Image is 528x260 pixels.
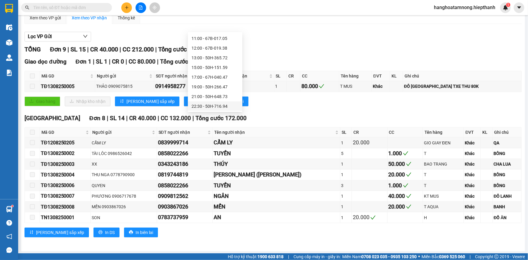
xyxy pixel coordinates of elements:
img: icon-new-feature [503,5,508,10]
button: sort-ascending[PERSON_NAME] sắp xếp [25,228,89,237]
span: down [83,34,88,39]
span: Giao dọc đường [25,58,67,65]
button: caret-down [514,2,524,13]
div: CHA LUA [494,161,520,167]
span: | [109,58,110,65]
div: BÔNG [494,182,520,189]
th: Ghi chú [403,71,522,81]
div: T MUS [340,83,371,90]
span: printer [98,230,103,235]
strong: 0708 023 035 - 0935 103 250 [361,254,417,259]
div: 1 [341,203,351,210]
span: Tên người nhận [214,129,334,136]
div: 0858022266 [158,181,212,190]
sup: 1 [506,3,510,7]
span: CC 132.000 [161,115,191,122]
div: 15:00 - 50H-151.59 [192,64,239,71]
span: SL 15 [71,46,86,53]
div: 1.000 [389,181,422,190]
span: caret-down [517,5,522,10]
span: | [155,46,157,53]
div: CẨM LY [214,138,339,147]
div: 40.000 [389,192,422,200]
span: Miền Nam [342,253,417,260]
td: 0858022266 [157,148,213,159]
div: 50.000 [389,160,422,168]
td: 0343243186 [157,159,213,169]
span: check [406,193,412,199]
span: [PERSON_NAME] sắp xếp [36,229,84,236]
span: check [406,204,412,209]
span: TỔNG [25,46,41,53]
div: THÚY [214,160,339,168]
div: Xem theo VP gửi [30,15,61,21]
td: AN [213,212,340,223]
span: printer [129,230,133,235]
th: Ghi chú [493,127,522,137]
span: Đơn 9 [50,46,66,53]
td: TĐ1308250008 [40,202,91,212]
span: Mã GD [41,73,89,79]
span: CC 80.000 [129,58,156,65]
sup: 1 [11,205,13,207]
div: TÀI LÔC 0986526042 [92,150,156,157]
td: 0839999714 [157,137,213,148]
span: Người gửi [97,73,148,79]
div: TĐ1208250205 [41,139,90,146]
span: CC 212.000 [123,46,154,53]
span: CR 40.000 [129,115,156,122]
span: | [157,58,159,65]
div: KT MUS [424,193,463,199]
td: 0909812562 [157,191,213,202]
button: plus [121,2,132,13]
div: [PERSON_NAME] ([PERSON_NAME]) [214,170,339,179]
span: question-circle [6,220,12,226]
td: 0819744819 [157,169,213,180]
button: sort-ascending[PERSON_NAME] sắp xếp [115,97,179,106]
th: KL [390,71,403,81]
span: Người gửi [92,129,150,136]
td: TĐ1308250004 [40,169,91,180]
td: TĐ1308250006 [40,180,91,191]
div: AN [214,213,339,222]
div: BANH [494,203,520,210]
span: sort-ascending [120,99,124,104]
td: TĐ1308250003 [40,159,91,169]
div: PHƯƠNG 0906717678 [92,193,156,199]
span: | [120,46,121,53]
span: Miền Bắc [421,253,465,260]
td: TUYỀN [213,180,340,191]
span: sort-ascending [29,230,34,235]
div: XX [92,161,156,167]
div: Khác [465,203,480,210]
div: 20.000 [353,138,386,147]
div: Khác [465,150,480,157]
th: CC [388,127,423,137]
img: warehouse-icon [6,24,12,31]
strong: 0369 525 060 [439,254,465,259]
span: | [67,46,69,53]
div: 1 [341,140,351,146]
div: Thống kê [118,15,135,21]
th: ĐVT [464,127,481,137]
td: TÀI [215,81,274,92]
div: T [424,150,463,157]
div: TĐ1308250006 [41,182,90,189]
div: ĐÔ [GEOGRAPHIC_DATA] TXE THU 80K [404,83,520,90]
div: MẾN [214,202,339,211]
img: solution-icon [6,70,12,76]
th: SL [340,127,352,137]
span: In biên lai [136,229,153,236]
div: T AQUA [424,203,463,210]
div: 11:00 - 67B-017.05 [192,35,239,42]
button: printerIn biên lai [124,228,158,237]
span: | [470,253,471,260]
div: 17:00 - 67H-040.47 [192,74,239,81]
th: Tên hàng [423,127,464,137]
span: SĐT người nhận [156,73,209,79]
div: Xem theo VP nhận [72,15,107,21]
span: | [158,115,159,122]
button: aim [149,2,160,13]
strong: 1900 633 818 [257,254,284,259]
td: TĐ1308250007 [40,191,91,202]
